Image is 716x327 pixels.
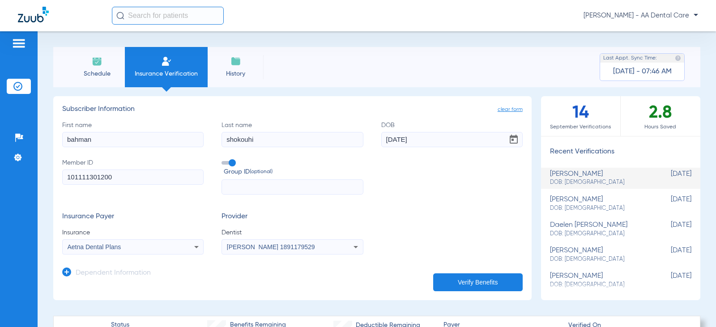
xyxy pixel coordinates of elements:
[62,105,523,114] h3: Subscriber Information
[222,212,363,221] h3: Provider
[132,69,201,78] span: Insurance Verification
[68,243,121,251] span: Aetna Dental Plans
[230,56,241,67] img: History
[12,38,26,49] img: hamburger-icon
[647,170,691,187] span: [DATE]
[505,131,523,149] button: Open calendar
[227,243,315,251] span: [PERSON_NAME] 1891179529
[92,56,102,67] img: Schedule
[116,12,124,20] img: Search Icon
[621,96,700,136] div: 2.8
[250,167,273,177] small: (optional)
[550,195,647,212] div: [PERSON_NAME]
[381,132,523,147] input: DOBOpen calendar
[62,170,204,185] input: Member ID
[161,56,172,67] img: Manual Insurance Verification
[18,7,49,22] img: Zuub Logo
[550,204,647,212] span: DOB: [DEMOGRAPHIC_DATA]
[76,69,118,78] span: Schedule
[550,178,647,187] span: DOB: [DEMOGRAPHIC_DATA]
[62,228,204,237] span: Insurance
[675,55,681,61] img: last sync help info
[222,121,363,147] label: Last name
[62,212,204,221] h3: Insurance Payer
[112,7,224,25] input: Search for patients
[550,246,647,263] div: [PERSON_NAME]
[541,123,620,132] span: September Verifications
[550,272,647,289] div: [PERSON_NAME]
[550,221,647,238] div: daelen [PERSON_NAME]
[613,67,672,76] span: [DATE] - 07:46 AM
[550,255,647,263] span: DOB: [DEMOGRAPHIC_DATA]
[222,132,363,147] input: Last name
[541,148,700,157] h3: Recent Verifications
[381,121,523,147] label: DOB
[603,54,657,63] span: Last Appt. Sync Time:
[647,195,691,212] span: [DATE]
[433,273,523,291] button: Verify Benefits
[550,230,647,238] span: DOB: [DEMOGRAPHIC_DATA]
[550,281,647,289] span: DOB: [DEMOGRAPHIC_DATA]
[62,158,204,195] label: Member ID
[621,123,700,132] span: Hours Saved
[62,132,204,147] input: First name
[647,272,691,289] span: [DATE]
[498,105,523,114] span: clear form
[224,167,363,177] span: Group ID
[550,170,647,187] div: [PERSON_NAME]
[76,269,151,278] h3: Dependent Information
[214,69,257,78] span: History
[647,221,691,238] span: [DATE]
[62,121,204,147] label: First name
[541,96,621,136] div: 14
[647,246,691,263] span: [DATE]
[584,11,698,20] span: [PERSON_NAME] - AA Dental Care
[222,228,363,237] span: Dentist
